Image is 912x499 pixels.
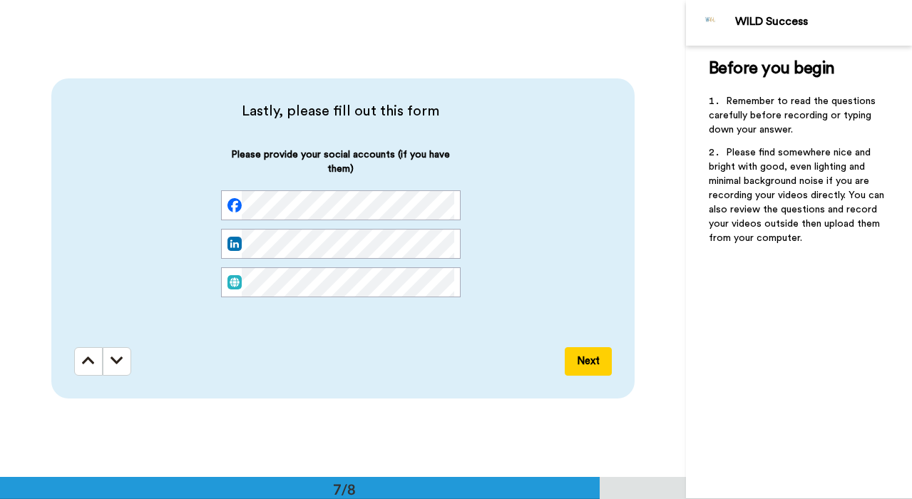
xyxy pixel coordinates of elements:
img: linked-in.png [227,237,242,251]
span: Remember to read the questions carefully before recording or typing down your answer. [709,96,878,135]
button: Next [565,347,612,376]
div: 7/8 [310,479,379,499]
img: web.svg [227,275,242,289]
span: Please provide your social accounts (if you have them) [221,148,461,190]
div: WILD Success [735,15,911,29]
span: Please find somewhere nice and bright with good, even lighting and minimal background noise if yo... [709,148,887,243]
span: Lastly, please fill out this form [74,101,608,121]
img: Profile Image [694,6,728,40]
span: Before you begin [709,60,835,77]
img: facebook.svg [227,198,242,212]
